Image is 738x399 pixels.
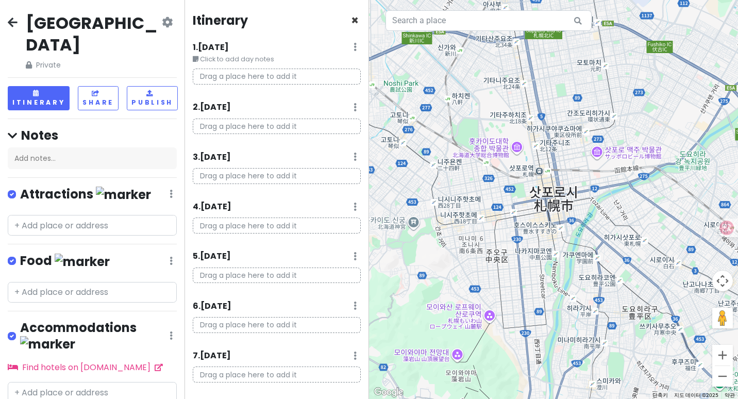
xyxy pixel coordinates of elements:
[8,86,70,110] button: Itinerary
[193,351,231,361] h6: 7 . [DATE]
[385,10,592,31] input: Search a place
[193,301,231,312] h6: 6 . [DATE]
[372,386,406,399] a: Google 지도에서 이 지역 열기(새 창으로 열림)
[712,271,733,291] button: 지도 카메라 컨트롤
[20,320,170,353] h4: Accommodations
[193,218,361,234] p: Drag a place here to add it
[8,282,177,303] input: + Add place or address
[193,12,248,28] h4: Itinerary
[8,361,163,373] a: Find hotels on [DOMAIN_NAME]
[193,251,231,262] h6: 5 . [DATE]
[193,202,231,212] h6: 4 . [DATE]
[351,12,359,29] span: Close itinerary
[193,168,361,184] p: Drag a place here to add it
[652,392,668,399] button: 단축키
[193,54,361,64] small: Click to add day notes
[193,152,231,163] h6: 3 . [DATE]
[55,254,110,270] img: marker
[674,392,718,398] span: 지도 데이터 ©2025
[20,253,110,270] h4: Food
[193,69,361,85] p: Drag a place here to add it
[193,367,361,383] p: Drag a place here to add it
[20,186,151,203] h4: Attractions
[193,268,361,284] p: Drag a place here to add it
[8,215,177,236] input: + Add place or address
[26,12,160,55] h2: [GEOGRAPHIC_DATA]
[96,187,151,203] img: marker
[127,86,178,110] button: Publish
[8,127,177,143] h4: Notes
[725,392,735,398] a: 약관(새 탭에서 열기)
[351,14,359,27] button: Close
[193,317,361,333] p: Drag a place here to add it
[712,366,733,387] button: 축소
[26,59,160,71] span: Private
[193,42,229,53] h6: 1 . [DATE]
[193,119,361,135] p: Drag a place here to add it
[372,386,406,399] img: Google
[193,102,231,113] h6: 2 . [DATE]
[20,336,75,352] img: marker
[712,308,733,328] button: 스트리트 뷰를 열려면 페그맨을 지도로 드래그하세요.
[78,86,119,110] button: Share
[8,147,177,169] div: Add notes...
[712,345,733,365] button: 확대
